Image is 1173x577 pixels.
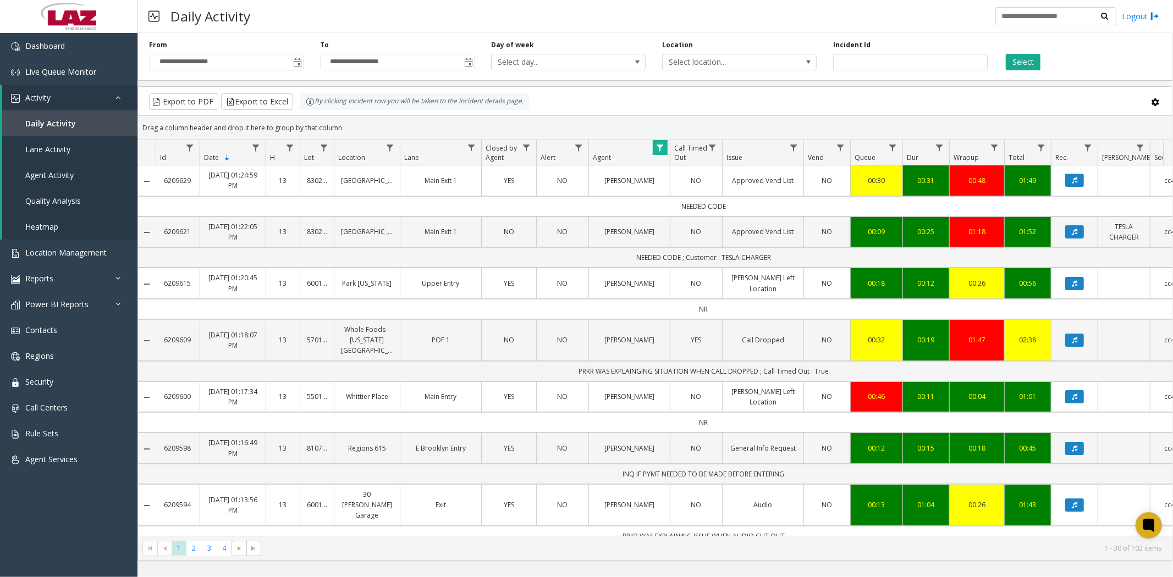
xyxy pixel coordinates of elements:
[11,404,20,413] img: 'icon'
[25,351,54,361] span: Regions
[956,335,998,345] a: 01:47
[320,40,329,50] label: To
[383,140,398,155] a: Location Filter Menu
[910,443,943,453] a: 00:15
[249,140,263,155] a: Date Filter Menu
[811,443,844,453] a: NO
[956,443,998,453] a: 00:18
[149,40,167,50] label: From
[341,391,393,402] a: Whittier Place
[25,144,70,154] span: Lane Activity
[492,54,614,70] span: Select day...
[138,140,1172,536] div: Data table
[1150,10,1159,22] img: logout
[300,93,529,110] div: By clicking Incident row you will be taken to the incident details page.
[1011,175,1044,186] div: 01:49
[2,136,137,162] a: Lane Activity
[341,443,393,453] a: Regions 615
[822,500,833,509] span: NO
[1011,226,1044,237] div: 01:52
[25,299,89,309] span: Power BI Reports
[268,543,1161,553] kendo-pager-info: 1 - 30 of 102 items
[138,177,156,186] a: Collapse Details
[273,500,293,510] a: 13
[304,153,314,162] span: Lot
[956,278,998,288] div: 00:26
[25,41,65,51] span: Dashboard
[407,175,475,186] a: Main Exit 1
[217,541,232,556] span: Page 4
[25,170,74,180] span: Agent Activity
[857,175,896,186] a: 00:30
[291,54,303,70] span: Toggle popup
[504,500,514,509] span: YES
[25,92,51,103] span: Activity
[488,335,530,345] a: NO
[822,279,833,288] span: NO
[172,541,186,556] span: Page 1
[207,170,259,191] a: [DATE] 01:24:59 PM
[488,226,530,237] a: NO
[162,175,193,186] a: 6209629
[232,541,246,556] span: Go to the next page
[1122,10,1159,22] a: Logout
[11,430,20,439] img: 'icon'
[857,500,896,510] a: 00:13
[25,247,107,258] span: Location Management
[729,335,797,345] a: Call Dropped
[2,110,137,136] a: Daily Activity
[1034,140,1049,155] a: Total Filter Menu
[519,140,534,155] a: Closed by Agent Filter Menu
[1011,391,1044,402] a: 01:01
[1011,500,1044,510] div: 01:43
[307,391,327,402] a: 550135
[307,226,327,237] a: 830202
[407,226,475,237] a: Main Exit 1
[486,143,517,162] span: Closed by Agent
[910,175,943,186] a: 00:31
[543,335,582,345] a: NO
[1011,278,1044,288] div: 00:56
[2,162,137,188] a: Agent Activity
[246,541,261,556] span: Go to the last page
[1105,221,1143,242] a: TESLA CHARGER
[11,68,20,77] img: 'icon'
[910,226,943,237] div: 00:25
[729,175,797,186] a: Approved Vend List
[857,278,896,288] a: 00:18
[504,176,514,185] span: YES
[543,278,582,288] a: NO
[464,140,479,155] a: Lane Filter Menu
[488,391,530,402] a: YES
[138,280,156,288] a: Collapse Details
[956,391,998,402] div: 00:04
[543,391,582,402] a: NO
[1011,335,1044,345] a: 02:38
[11,378,20,387] img: 'icon'
[138,445,156,453] a: Collapse Details
[25,402,68,413] span: Call Centers
[317,140,332,155] a: Lot Filter Menu
[404,153,419,162] span: Lane
[910,335,943,345] div: 00:19
[462,54,474,70] span: Toggle popup
[1009,153,1025,162] span: Total
[954,153,979,162] span: Wrapup
[822,176,833,185] span: NO
[677,391,715,402] a: NO
[162,500,193,510] a: 6209594
[811,175,844,186] a: NO
[223,153,232,162] span: Sortable
[407,500,475,510] a: Exit
[183,140,197,155] a: Id Filter Menu
[221,93,293,110] button: Export to Excel
[307,335,327,345] a: 570187
[956,500,998,510] a: 00:26
[677,278,715,288] a: NO
[273,443,293,453] a: 13
[822,227,833,236] span: NO
[987,140,1002,155] a: Wrapup Filter Menu
[162,226,193,237] a: 6209621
